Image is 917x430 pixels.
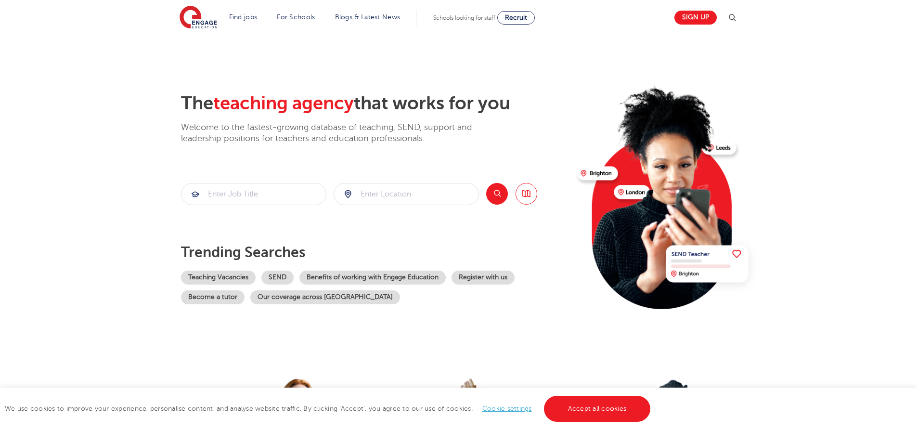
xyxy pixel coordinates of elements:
[452,271,515,285] a: Register with us
[482,405,532,412] a: Cookie settings
[180,6,217,30] img: Engage Education
[277,13,315,21] a: For Schools
[181,271,256,285] a: Teaching Vacancies
[213,93,354,114] span: teaching agency
[334,183,479,205] div: Submit
[261,271,294,285] a: SEND
[181,244,569,261] p: Trending searches
[181,183,326,205] input: Submit
[674,11,717,25] a: Sign up
[229,13,258,21] a: Find jobs
[505,14,527,21] span: Recruit
[181,92,569,115] h2: The that works for you
[334,183,478,205] input: Submit
[181,122,499,144] p: Welcome to the fastest-growing database of teaching, SEND, support and leadership positions for t...
[181,290,245,304] a: Become a tutor
[250,290,400,304] a: Our coverage across [GEOGRAPHIC_DATA]
[299,271,446,285] a: Benefits of working with Engage Education
[486,183,508,205] button: Search
[497,11,535,25] a: Recruit
[433,14,495,21] span: Schools looking for staff
[335,13,400,21] a: Blogs & Latest News
[544,396,651,422] a: Accept all cookies
[5,405,653,412] span: We use cookies to improve your experience, personalise content, and analyse website traffic. By c...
